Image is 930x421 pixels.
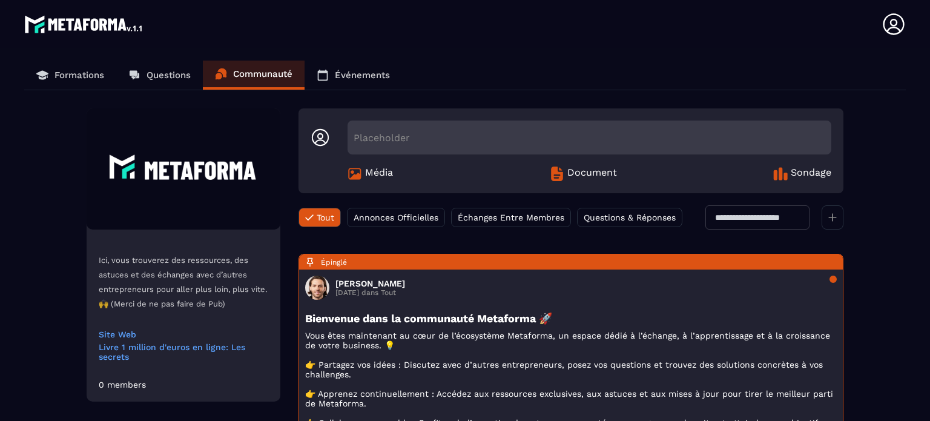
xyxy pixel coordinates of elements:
p: Ici, vous trouverez des ressources, des astuces et des échanges avec d’autres entrepreneurs pour ... [99,253,268,311]
div: 0 members [99,380,146,390]
span: Questions & Réponses [584,213,676,222]
a: Livre 1 million d'euros en ligne: Les secrets [99,342,268,362]
img: logo [24,12,144,36]
a: Site Web [99,330,268,339]
p: [DATE] dans Tout [335,288,405,297]
a: Questions [116,61,203,90]
p: Événements [335,70,390,81]
p: Communauté [233,68,292,79]
span: Document [567,167,617,181]
span: Épinglé [321,258,347,267]
h3: Bienvenue dans la communauté Metaforma 🚀 [305,312,837,325]
h3: [PERSON_NAME] [335,279,405,288]
span: Média [365,167,393,181]
p: Formations [54,70,104,81]
span: Tout [317,213,334,222]
div: Placeholder [348,121,831,154]
span: Sondage [791,167,831,181]
span: Annonces Officielles [354,213,438,222]
img: Community background [87,108,280,230]
span: Échanges Entre Membres [458,213,564,222]
a: Communauté [203,61,305,90]
a: Événements [305,61,402,90]
p: Questions [147,70,191,81]
a: Formations [24,61,116,90]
